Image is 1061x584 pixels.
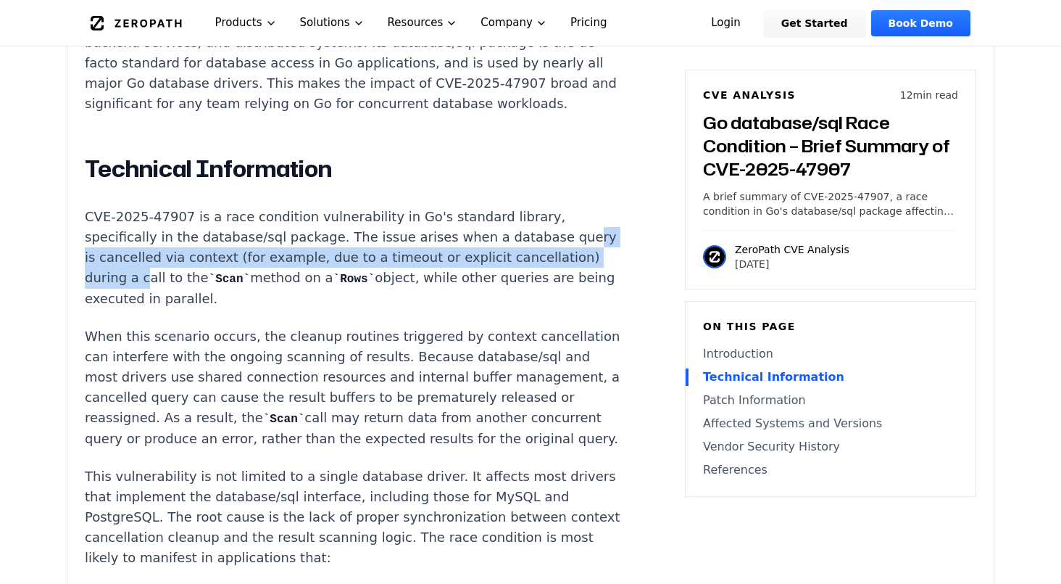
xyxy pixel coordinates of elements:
p: A brief summary of CVE-2025-47907, a race condition in Go's database/sql package affecting query ... [703,189,958,218]
p: ZeroPath CVE Analysis [735,242,849,257]
code: Scan [263,413,305,426]
img: ZeroPath CVE Analysis [703,245,726,268]
p: CVE-2025-47907 is a race condition vulnerability in Go's standard library, specifically in the da... [85,207,624,309]
h6: CVE Analysis [703,88,796,102]
p: 12 min read [900,88,958,102]
a: Patch Information [703,392,958,409]
code: Rows [333,273,375,286]
code: Scan [209,273,251,286]
a: Book Demo [871,10,970,36]
a: References [703,461,958,479]
a: Vendor Security History [703,438,958,456]
p: This vulnerability is not limited to a single database driver. It affects most drivers that imple... [85,466,624,568]
p: When this scenario occurs, the cleanup routines triggered by context cancellation can interfere w... [85,326,624,449]
a: Get Started [764,10,865,36]
h3: Go database/sql Race Condition – Brief Summary of CVE-2025-47907 [703,111,958,181]
a: Introduction [703,345,958,363]
h2: Technical Information [85,155,624,184]
a: Affected Systems and Versions [703,415,958,432]
p: Go, developed by Google, is a foundational language for cloud infrastructure, backend services, a... [85,12,624,114]
a: Login [694,10,758,36]
h6: On this page [703,319,958,334]
p: [DATE] [735,257,849,271]
a: Technical Information [703,369,958,386]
